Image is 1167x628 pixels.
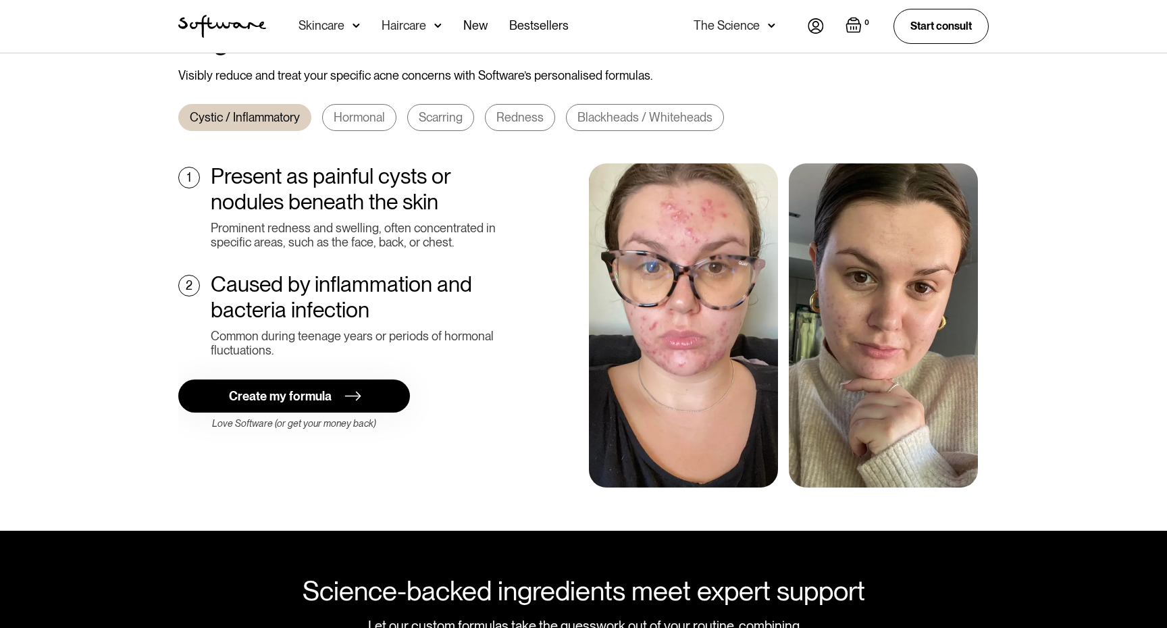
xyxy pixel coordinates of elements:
[211,163,510,215] div: Present as painful cysts or nodules beneath the skin
[577,110,712,125] div: Blackheads / Whiteheads
[178,68,989,83] div: Visibly reduce and treat your specific acne concerns with Software’s personalised formulas.
[893,9,989,43] a: Start consult
[434,19,442,32] img: arrow down
[178,575,989,607] div: Science-backed ingredients meet expert support
[187,170,191,185] div: 1
[211,271,510,323] div: Caused by inflammation and bacteria infection
[190,110,300,125] div: Cystic / Inflammatory
[178,15,266,38] a: home
[299,19,344,32] div: Skincare
[768,19,775,32] img: arrow down
[186,278,192,293] div: 2
[382,19,426,32] div: Haircare
[211,329,510,358] div: Common during teenage years or periods of hormonal fluctuations.
[862,17,872,29] div: 0
[229,389,332,404] div: Create my formula
[178,15,266,38] img: Software Logo
[353,19,360,32] img: arrow down
[589,163,778,488] img: Visibly reduce and treat your specific acne concerns with Software’s personalised formulas.
[694,19,760,32] div: The Science
[419,110,463,125] div: Scarring
[178,380,410,413] a: Create my formula
[211,221,510,250] div: Prominent redness and swelling, often concentrated in specific areas, such as the face, back, or ...
[846,17,872,36] a: Open empty cart
[789,163,978,488] img: Visibly reduce and treat your specific acne concerns with Software’s personalised formulas.
[496,110,544,125] div: Redness
[178,418,410,429] div: Love Software (or get your money back)
[334,110,385,125] div: Hormonal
